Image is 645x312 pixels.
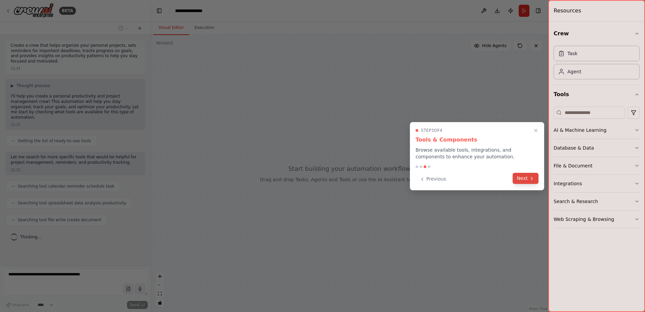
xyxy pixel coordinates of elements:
[532,126,540,134] button: Close walkthrough
[421,128,442,133] span: Step 3 of 4
[513,173,539,184] button: Next
[416,147,539,160] p: Browse available tools, integrations, and components to enhance your automation.
[416,136,539,144] h3: Tools & Components
[416,173,450,185] button: Previous
[155,6,164,15] button: Hide left sidebar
